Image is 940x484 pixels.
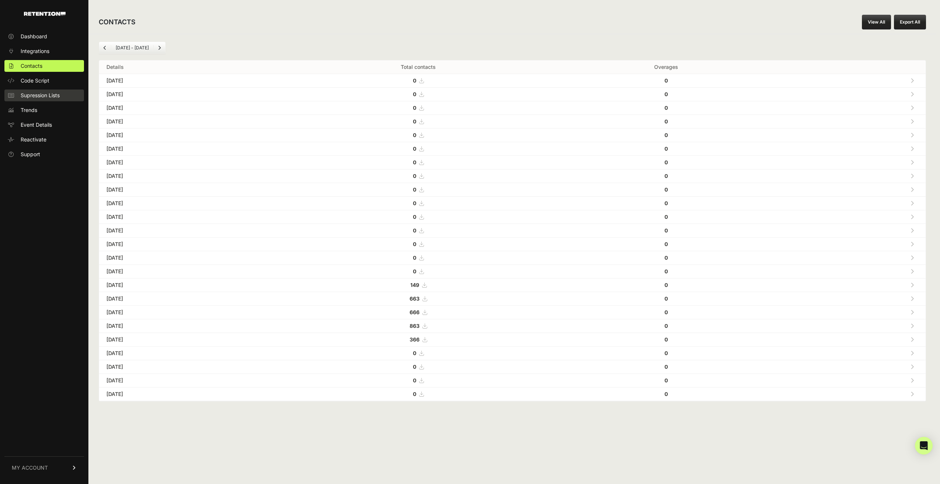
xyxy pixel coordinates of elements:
span: Code Script [21,77,49,84]
a: Previous [99,42,111,54]
strong: 0 [413,132,416,138]
a: Support [4,148,84,160]
td: [DATE] [99,115,279,129]
td: [DATE] [99,197,279,210]
strong: 149 [410,282,419,288]
strong: 0 [664,91,668,97]
strong: 0 [664,241,668,247]
a: 366 [410,336,427,343]
span: Supression Lists [21,92,60,99]
strong: 0 [664,145,668,152]
a: Supression Lists [4,90,84,101]
a: 666 [410,309,427,315]
span: Support [21,151,40,158]
li: [DATE] - [DATE] [111,45,153,51]
strong: 0 [413,255,416,261]
td: [DATE] [99,101,279,115]
strong: 0 [664,336,668,343]
a: Dashboard [4,31,84,42]
strong: 0 [664,350,668,356]
td: [DATE] [99,292,279,306]
td: [DATE] [99,387,279,401]
td: [DATE] [99,347,279,360]
button: Export All [894,15,926,29]
strong: 0 [413,173,416,179]
strong: 0 [664,282,668,288]
th: Overages [558,60,775,74]
td: [DATE] [99,156,279,169]
strong: 0 [413,364,416,370]
a: Event Details [4,119,84,131]
a: 863 [410,323,427,329]
span: Reactivate [21,136,46,143]
strong: 0 [413,105,416,111]
strong: 0 [413,227,416,234]
strong: 0 [413,268,416,274]
td: [DATE] [99,278,279,292]
th: Details [99,60,279,74]
strong: 0 [413,200,416,206]
td: [DATE] [99,319,279,333]
strong: 0 [413,377,416,383]
td: [DATE] [99,374,279,387]
a: Trends [4,104,84,116]
td: [DATE] [99,183,279,197]
a: Integrations [4,45,84,57]
strong: 0 [664,159,668,165]
strong: 0 [664,200,668,206]
strong: 0 [664,377,668,383]
span: Trends [21,106,37,114]
strong: 0 [413,350,416,356]
strong: 0 [664,173,668,179]
a: Contacts [4,60,84,72]
strong: 0 [664,227,668,234]
th: Total contacts [279,60,558,74]
strong: 0 [413,118,416,124]
span: Dashboard [21,33,47,40]
td: [DATE] [99,129,279,142]
a: Code Script [4,75,84,87]
strong: 0 [664,323,668,329]
strong: 0 [664,255,668,261]
h2: CONTACTS [99,17,136,27]
strong: 0 [664,364,668,370]
strong: 366 [410,336,420,343]
strong: 0 [413,145,416,152]
strong: 0 [664,391,668,397]
strong: 0 [413,186,416,193]
span: Contacts [21,62,42,70]
a: Next [154,42,165,54]
a: View All [862,15,891,29]
td: [DATE] [99,169,279,183]
strong: 0 [664,77,668,84]
span: Event Details [21,121,52,129]
strong: 666 [410,309,420,315]
strong: 0 [664,268,668,274]
div: Open Intercom Messenger [915,437,933,455]
a: Reactivate [4,134,84,145]
td: [DATE] [99,142,279,156]
strong: 0 [664,118,668,124]
strong: 0 [664,309,668,315]
strong: 0 [664,186,668,193]
strong: 0 [664,105,668,111]
strong: 0 [664,214,668,220]
td: [DATE] [99,88,279,101]
strong: 863 [410,323,420,329]
td: [DATE] [99,306,279,319]
strong: 0 [413,241,416,247]
a: MY ACCOUNT [4,456,84,479]
strong: 0 [413,391,416,397]
strong: 663 [410,295,420,302]
a: 149 [410,282,427,288]
td: [DATE] [99,238,279,251]
td: [DATE] [99,360,279,374]
td: [DATE] [99,333,279,347]
a: 663 [410,295,427,302]
span: Integrations [21,48,49,55]
img: Retention.com [24,12,66,16]
strong: 0 [664,132,668,138]
strong: 0 [413,77,416,84]
td: [DATE] [99,74,279,88]
td: [DATE] [99,265,279,278]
